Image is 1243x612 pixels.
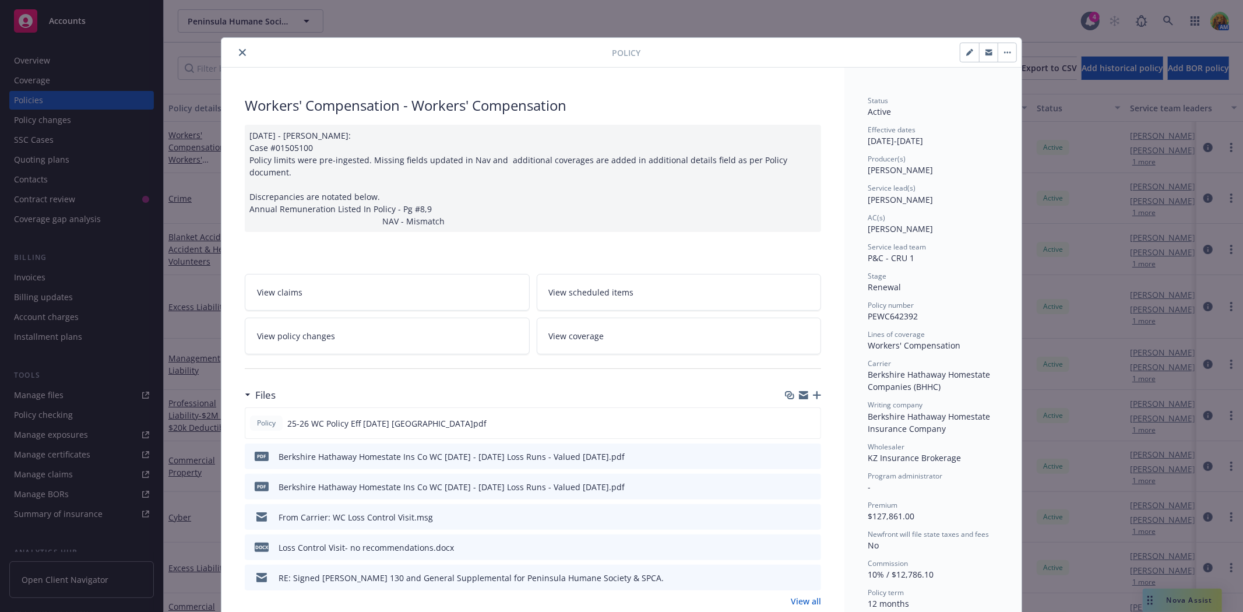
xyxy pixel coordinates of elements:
div: Files [245,388,276,403]
span: Policy [612,47,640,59]
button: download file [787,541,797,554]
button: download file [787,417,796,430]
span: AC(s) [868,213,885,223]
span: View claims [257,286,302,298]
h3: Files [255,388,276,403]
span: Active [868,106,891,117]
div: Loss Control Visit- no recommendations.docx [279,541,454,554]
span: Stage [868,271,886,281]
a: View coverage [537,318,822,354]
span: 10% / $12,786.10 [868,569,934,580]
span: Service lead(s) [868,183,915,193]
span: Renewal [868,282,901,293]
span: Service lead team [868,242,926,252]
a: View policy changes [245,318,530,354]
a: View all [791,595,821,607]
span: pdf [255,482,269,491]
span: Status [868,96,888,105]
button: download file [787,451,797,463]
a: View claims [245,274,530,311]
span: [PERSON_NAME] [868,194,933,205]
div: [DATE] - [PERSON_NAME]: Case #01505100 Policy limits were pre-ingested. Missing fields updated in... [245,125,821,232]
span: $127,861.00 [868,511,914,522]
span: [PERSON_NAME] [868,223,933,234]
div: From Carrier: WC Loss Control Visit.msg [279,511,433,523]
span: docx [255,543,269,551]
div: Workers' Compensation [868,339,998,351]
span: No [868,540,879,551]
span: P&C - CRU 1 [868,252,914,263]
div: RE: Signed [PERSON_NAME] 130 and General Supplemental for Peninsula Humane Society & SPCA. [279,572,664,584]
span: Premium [868,500,897,510]
span: View coverage [549,330,604,342]
span: Newfront will file state taxes and fees [868,529,989,539]
button: preview file [806,511,816,523]
span: 12 months [868,598,909,609]
span: View scheduled items [549,286,634,298]
div: Berkshire Hathaway Homestate Ins Co WC [DATE] - [DATE] Loss Runs - Valued [DATE].pdf [279,451,625,463]
div: Berkshire Hathaway Homestate Ins Co WC [DATE] - [DATE] Loss Runs - Valued [DATE].pdf [279,481,625,493]
button: preview file [806,572,816,584]
span: - [868,481,871,493]
span: View policy changes [257,330,335,342]
span: PEWC642392 [868,311,918,322]
span: Policy [255,418,278,428]
span: Lines of coverage [868,329,925,339]
span: Berkshire Hathaway Homestate Insurance Company [868,411,992,434]
button: download file [787,481,797,493]
button: preview file [805,417,816,430]
span: 25-26 WC Policy Eff [DATE] [GEOGRAPHIC_DATA]pdf [287,417,487,430]
span: Commission [868,558,908,568]
span: Carrier [868,358,891,368]
button: preview file [806,481,816,493]
button: download file [787,511,797,523]
button: preview file [806,451,816,463]
span: Writing company [868,400,922,410]
button: preview file [806,541,816,554]
span: Program administrator [868,471,942,481]
span: Policy term [868,588,904,597]
span: pdf [255,452,269,460]
span: Producer(s) [868,154,906,164]
span: [PERSON_NAME] [868,164,933,175]
span: Effective dates [868,125,915,135]
span: Policy number [868,300,914,310]
button: close [235,45,249,59]
span: Wholesaler [868,442,904,452]
span: KZ Insurance Brokerage [868,452,961,463]
span: Berkshire Hathaway Homestate Companies (BHHC) [868,369,992,392]
button: download file [787,572,797,584]
div: [DATE] - [DATE] [868,125,998,147]
div: Workers' Compensation - Workers' Compensation [245,96,821,115]
a: View scheduled items [537,274,822,311]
